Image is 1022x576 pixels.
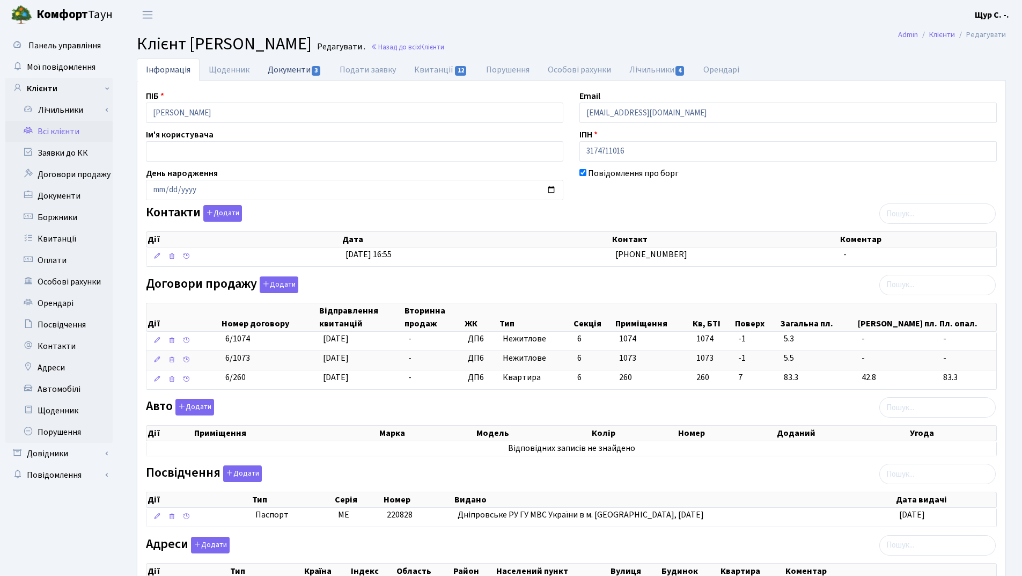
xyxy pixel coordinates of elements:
a: Щур С. -. [975,9,1009,21]
label: Авто [146,399,214,415]
span: 1073 [696,352,730,364]
a: Особові рахунки [5,271,113,293]
input: Пошук... [879,275,996,295]
th: Дії [146,232,341,247]
th: Номер [677,426,776,441]
th: Номер договору [220,303,318,331]
img: logo.png [11,4,32,26]
span: [DATE] [323,333,349,345]
th: Видано [453,492,895,507]
input: Пошук... [879,535,996,556]
th: Приміщення [193,426,379,441]
a: Орендарі [5,293,113,314]
span: -1 [738,352,775,364]
a: Посвідчення [5,314,113,336]
th: Пл. опал. [938,303,996,331]
span: Клієнти [420,42,444,52]
a: Договори продажу [5,164,113,185]
th: Дата [341,232,611,247]
th: Тип [251,492,334,507]
span: [DATE] [323,352,349,364]
span: Мої повідомлення [27,61,95,73]
th: Угода [909,426,996,441]
a: Назад до всіхКлієнти [371,42,444,52]
label: ПІБ [146,90,164,103]
span: 5.5 [784,352,853,364]
th: Модель [475,426,590,441]
a: Орендарі [694,59,748,81]
th: Відправлення квитанцій [318,303,403,331]
a: Додати [220,464,262,483]
span: [DATE] [323,371,349,383]
button: Адреси [191,537,230,553]
a: Всі клієнти [5,121,113,142]
span: [PHONE_NUMBER] [615,249,687,260]
label: Договори продажу [146,276,298,293]
span: 6/1074 [225,333,250,345]
a: Щоденник [200,59,259,81]
th: Контакт [611,232,839,247]
input: Пошук... [879,203,996,224]
label: День народження [146,167,218,180]
a: Заявки до КК [5,142,113,164]
a: Квитанції [5,228,113,250]
th: Загальна пл. [780,303,857,331]
a: Порушення [5,421,113,443]
span: 5.3 [784,333,853,345]
button: Контакти [203,205,242,222]
th: Колір [591,426,677,441]
button: Посвідчення [223,465,262,482]
span: Панель управління [28,40,101,52]
a: Боржники [5,207,113,228]
span: 3 [312,66,320,76]
button: Авто [175,399,214,415]
a: Панель управління [5,35,113,56]
span: 6 [577,333,582,345]
span: - [943,333,992,345]
span: Нежитлове [503,352,569,364]
th: Поверх [734,303,780,331]
a: Оплати [5,250,113,271]
th: Серія [334,492,383,507]
label: ІПН [579,128,598,141]
th: Доданий [776,426,909,441]
span: 1074 [619,333,636,345]
span: [DATE] [899,509,925,521]
a: Особові рахунки [539,59,620,81]
span: 1073 [619,352,636,364]
a: Клієнти [929,29,955,40]
label: Ім'я користувача [146,128,214,141]
button: Договори продажу [260,276,298,293]
span: - [408,371,411,383]
span: - [408,352,411,364]
th: Номер [383,492,453,507]
a: Додати [188,535,230,553]
button: Переключити навігацію [134,6,161,24]
a: Документи [259,59,330,81]
span: 220828 [387,509,413,521]
a: Квитанції [405,59,476,81]
span: - [943,352,992,364]
label: Повідомлення про борг [588,167,679,180]
a: Мої повідомлення [5,56,113,78]
a: Подати заявку [330,59,405,81]
span: 260 [619,371,632,383]
input: Пошук... [879,397,996,418]
th: Коментар [839,232,996,247]
th: [PERSON_NAME] пл. [857,303,938,331]
span: - [408,333,411,345]
th: Секція [572,303,615,331]
span: 4 [675,66,684,76]
span: Паспорт [255,509,330,521]
th: ЖК [464,303,498,331]
span: Клієнт [PERSON_NAME] [137,32,312,56]
label: Посвідчення [146,465,262,482]
th: Приміщення [614,303,692,331]
span: [DATE] 16:55 [345,249,392,260]
a: Документи [5,185,113,207]
input: Пошук... [879,464,996,484]
label: Контакти [146,205,242,222]
a: Адреси [5,357,113,378]
span: 7 [738,371,775,384]
span: 6 [577,352,582,364]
